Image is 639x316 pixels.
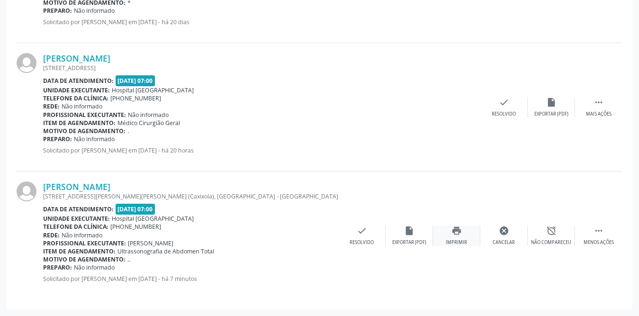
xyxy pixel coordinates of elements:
i: print [451,226,462,236]
span: Não informado [62,231,102,239]
b: Preparo: [43,263,72,271]
b: Telefone da clínica: [43,223,108,231]
span: [PERSON_NAME] [128,239,173,247]
span: [DATE] 07:00 [116,204,155,215]
div: Menos ações [584,239,614,246]
span: Não informado [74,135,115,143]
div: Mais ações [586,111,612,117]
img: img [17,53,36,73]
span: Não informado [128,111,169,119]
div: Resolvido [492,111,516,117]
span: .. [127,255,130,263]
i: check [357,226,367,236]
b: Item de agendamento: [43,119,116,127]
a: [PERSON_NAME] [43,181,110,192]
div: Imprimir [446,239,467,246]
span: Hospital [GEOGRAPHIC_DATA] [112,86,194,94]
b: Unidade executante: [43,86,110,94]
p: Solicitado por [PERSON_NAME] em [DATE] - há 20 horas [43,146,480,154]
b: Data de atendimento: [43,205,114,213]
span: Não informado [74,263,115,271]
span: [PHONE_NUMBER] [110,94,161,102]
b: Motivo de agendamento: [43,255,126,263]
b: Telefone da clínica: [43,94,108,102]
div: [STREET_ADDRESS] [43,64,480,72]
div: Exportar (PDF) [392,239,426,246]
b: Preparo: [43,135,72,143]
i: check [499,97,509,108]
b: Rede: [43,102,60,110]
i: insert_drive_file [546,97,557,108]
i:  [594,97,604,108]
i:  [594,226,604,236]
p: Solicitado por [PERSON_NAME] em [DATE] - há 7 minutos [43,275,338,283]
img: img [17,181,36,201]
b: Profissional executante: [43,111,126,119]
span: Hospital [GEOGRAPHIC_DATA] [112,215,194,223]
b: Item de agendamento: [43,247,116,255]
div: Cancelar [493,239,515,246]
b: Preparo: [43,7,72,15]
i: alarm_off [546,226,557,236]
span: [PHONE_NUMBER] [110,223,161,231]
b: Rede: [43,231,60,239]
span: Médico Cirurgião Geral [117,119,180,127]
div: Resolvido [350,239,374,246]
i: cancel [499,226,509,236]
i: insert_drive_file [404,226,414,236]
span: Não informado [62,102,102,110]
div: [STREET_ADDRESS][PERSON_NAME][PERSON_NAME] (Caxixola), [GEOGRAPHIC_DATA] - [GEOGRAPHIC_DATA] [43,192,338,200]
a: [PERSON_NAME] [43,53,110,63]
b: Profissional executante: [43,239,126,247]
span: . [127,127,129,135]
span: [DATE] 07:00 [116,75,155,86]
b: Motivo de agendamento: [43,127,126,135]
span: Não informado [74,7,115,15]
b: Data de atendimento: [43,77,114,85]
b: Unidade executante: [43,215,110,223]
div: Exportar (PDF) [534,111,568,117]
div: Não compareceu [531,239,571,246]
span: Ultrassonografia de Abdomen Total [117,247,214,255]
p: Solicitado por [PERSON_NAME] em [DATE] - há 20 dias [43,18,480,26]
